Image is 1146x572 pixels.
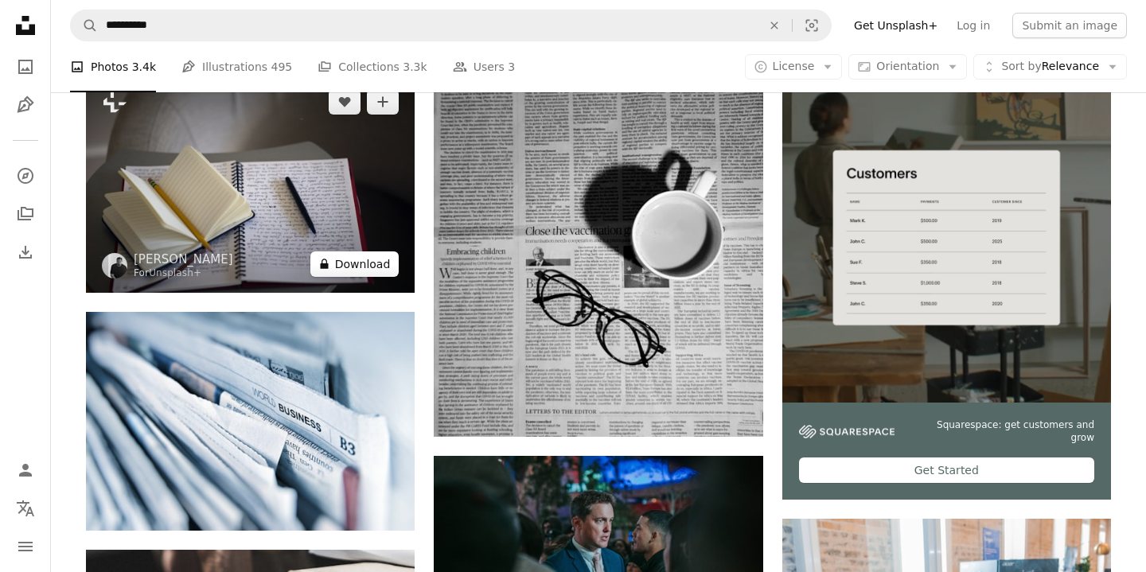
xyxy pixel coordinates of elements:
a: Home — Unsplash [10,10,41,45]
div: For [134,267,233,280]
a: a cup of coffee and a pair of glasses on a newspaper [434,247,762,262]
button: Add to Collection [367,89,399,115]
span: 495 [271,58,293,76]
button: Sort byRelevance [973,54,1127,80]
a: Photos [10,51,41,83]
img: file-1747939376688-baf9a4a454ffimage [782,73,1111,402]
button: Submit an image [1012,13,1127,38]
button: Search Unsplash [71,10,98,41]
a: Download History [10,236,41,268]
a: Collections [10,198,41,230]
img: Business newspaper article [86,312,415,531]
span: 3.3k [403,58,427,76]
span: License [773,60,815,72]
a: Unsplash+ [149,267,201,278]
button: Clear [757,10,792,41]
img: Go to Joshua Hoehne's profile [102,253,127,278]
span: Squarespace: get customers and grow [914,418,1094,446]
a: a notebook with a pen on top of it [86,175,415,189]
a: Get Unsplash+ [844,13,947,38]
button: Menu [10,531,41,562]
span: Orientation [876,60,939,72]
button: Language [10,492,41,524]
a: Illustrations 495 [181,41,292,92]
img: a cup of coffee and a pair of glasses on a newspaper [434,73,762,436]
button: License [745,54,843,80]
a: Illustrations [10,89,41,121]
a: Log in / Sign up [10,454,41,486]
div: Get Started [799,457,1094,483]
a: Explore [10,160,41,192]
img: a notebook with a pen on top of it [86,73,415,292]
form: Find visuals sitewide [70,10,832,41]
button: Orientation [848,54,967,80]
a: Log in [947,13,1000,38]
button: Download [310,251,400,277]
span: 3 [508,58,515,76]
img: file-1747939142011-51e5cc87e3c9 [799,425,895,439]
button: Like [329,89,361,115]
a: man in black suit standing in front of man in black suit [434,558,762,572]
a: Business newspaper article [86,414,415,428]
button: Visual search [793,10,831,41]
span: Sort by [1001,60,1041,72]
a: Users 3 [453,41,516,92]
a: Squarespace: get customers and growGet Started [782,73,1111,500]
a: [PERSON_NAME] [134,251,233,267]
span: Relevance [1001,59,1099,75]
a: Collections 3.3k [318,41,427,92]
